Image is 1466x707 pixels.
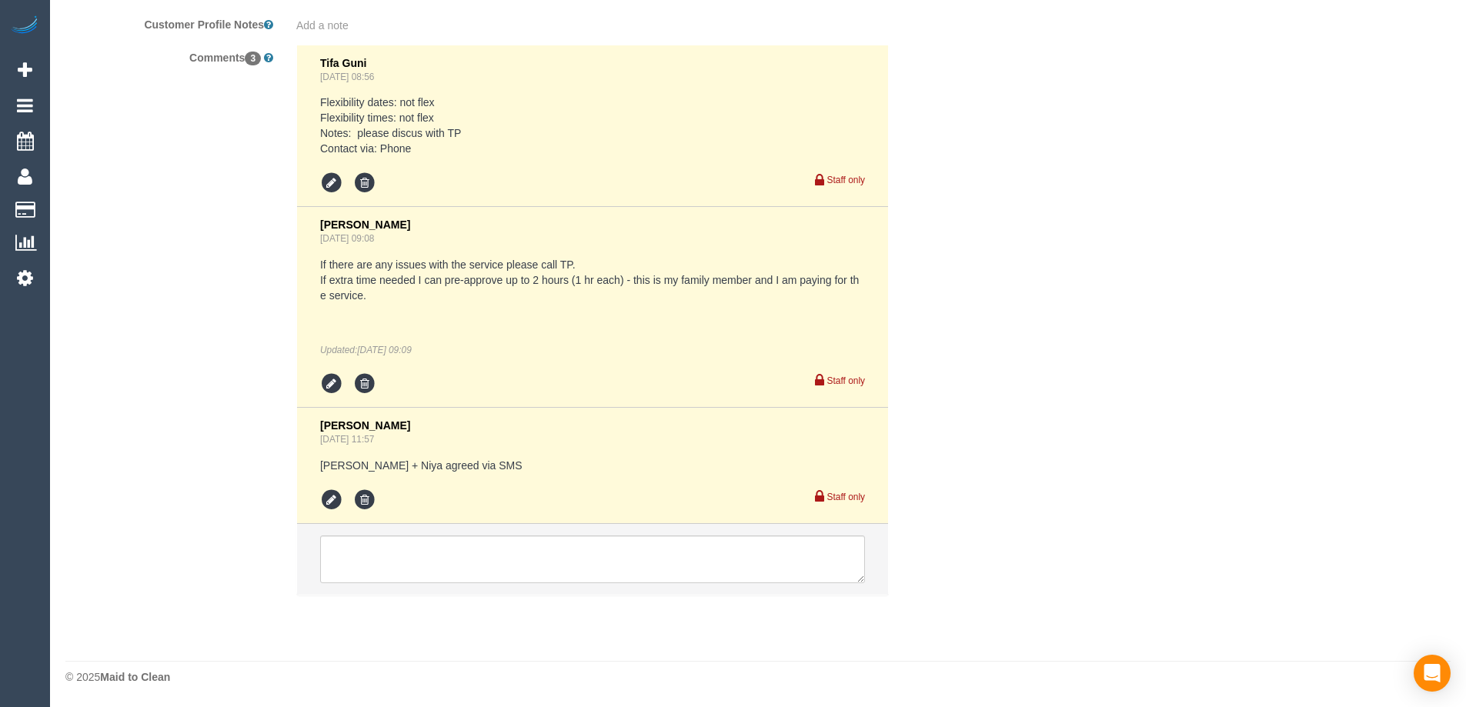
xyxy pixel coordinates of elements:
[357,345,412,355] span: Aug 18, 2025 09:09
[320,257,865,303] pre: If there are any issues with the service please call TP. If extra time needed I can pre-approve u...
[320,419,410,432] span: [PERSON_NAME]
[1414,655,1451,692] div: Open Intercom Messenger
[320,57,366,69] span: Tifa Guni
[100,671,170,683] strong: Maid to Clean
[827,492,865,502] small: Staff only
[320,72,375,82] a: [DATE] 08:56
[320,458,865,473] pre: [PERSON_NAME] + Niya agreed via SMS
[65,669,1451,685] div: © 2025
[54,45,285,65] label: Comments
[9,15,40,37] img: Automaid Logo
[827,375,865,386] small: Staff only
[320,218,410,231] span: [PERSON_NAME]
[320,95,865,156] pre: Flexibility dates: not flex Flexibility times: not flex Notes: please discus with TP Contact via:...
[245,52,261,65] span: 3
[320,233,375,244] a: [DATE] 09:08
[827,175,865,185] small: Staff only
[320,345,412,355] em: Updated:
[296,19,349,32] span: Add a note
[54,12,285,32] label: Customer Profile Notes
[320,434,375,445] a: [DATE] 11:57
